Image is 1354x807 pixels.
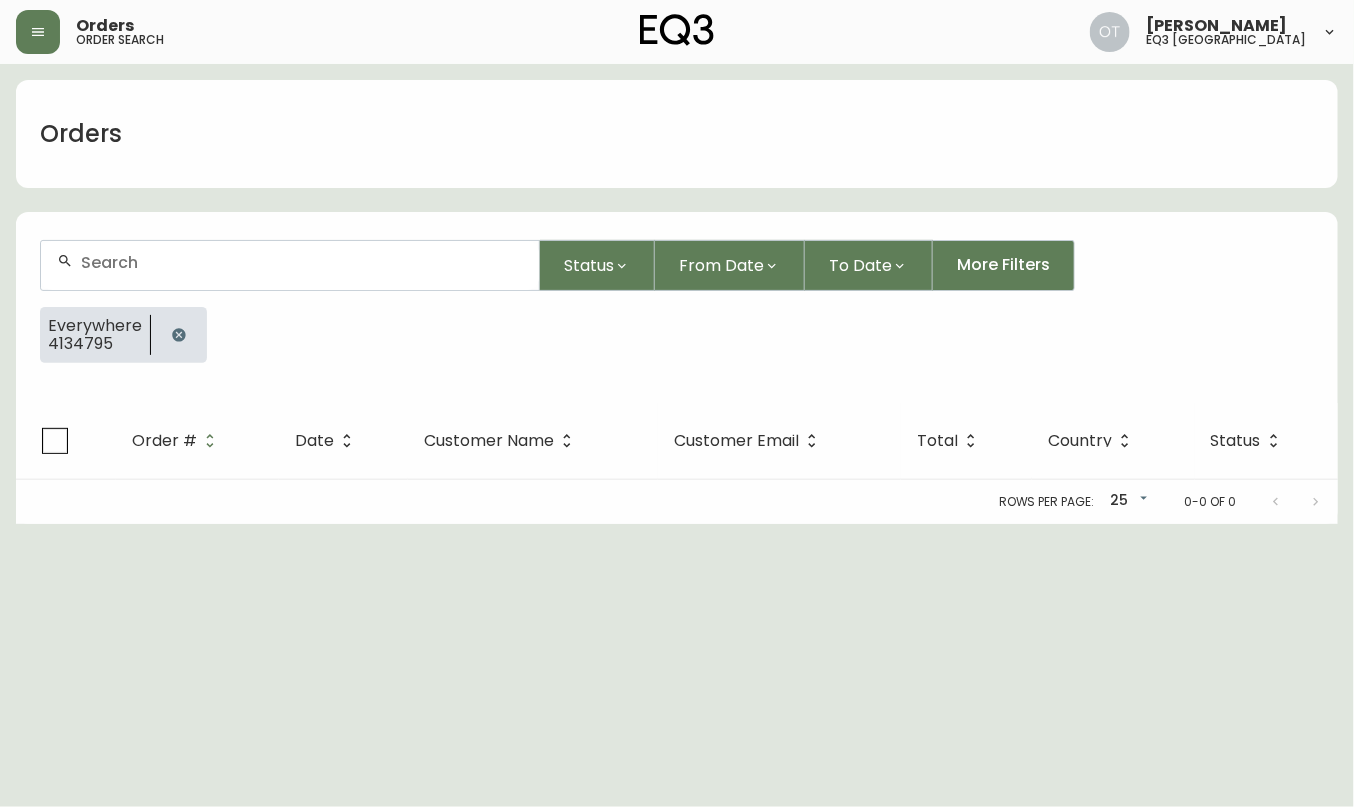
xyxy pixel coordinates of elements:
h5: order search [76,34,164,46]
span: 4134795 [48,335,142,353]
p: Rows per page: [999,493,1094,511]
button: From Date [655,240,805,291]
button: More Filters [933,240,1075,291]
button: Status [540,240,655,291]
span: Order # [132,432,223,450]
span: Status [1211,435,1261,447]
img: logo [640,14,714,46]
span: Country [1048,432,1138,450]
span: Date [295,435,334,447]
span: To Date [829,253,892,278]
span: Total [917,435,958,447]
span: Order # [132,435,197,447]
span: [PERSON_NAME] [1146,18,1287,34]
span: Orders [76,18,134,34]
span: Total [917,432,984,450]
p: 0-0 of 0 [1184,493,1236,511]
span: From Date [679,253,764,278]
span: Country [1048,435,1112,447]
h5: eq3 [GEOGRAPHIC_DATA] [1146,34,1306,46]
span: Everywhere [48,317,142,335]
h1: Orders [40,117,122,151]
img: 5d4d18d254ded55077432b49c4cb2919 [1090,12,1130,52]
span: Customer Email [674,432,825,450]
span: Customer Name [424,435,554,447]
span: More Filters [957,254,1050,276]
span: Customer Email [674,435,799,447]
button: To Date [805,240,933,291]
span: Status [564,253,614,278]
input: Search [81,253,523,272]
span: Date [295,432,360,450]
span: Customer Name [424,432,580,450]
div: 25 [1102,485,1152,518]
span: Status [1211,432,1287,450]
